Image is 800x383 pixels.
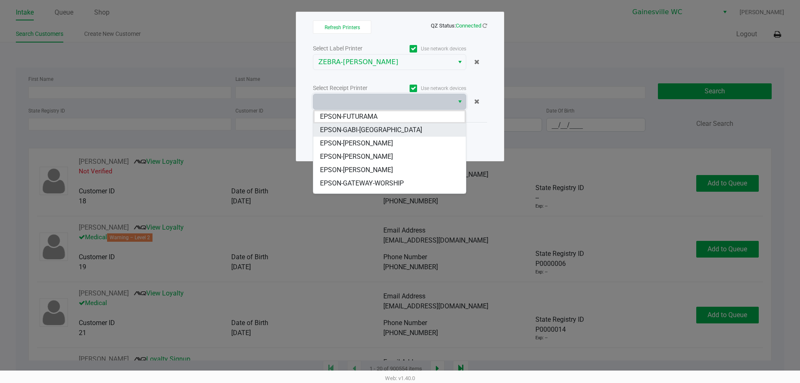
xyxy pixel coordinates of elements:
[431,23,487,29] span: QZ Status:
[320,178,404,188] span: EPSON-GATEWAY-WORSHIP
[313,84,390,93] div: Select Receipt Printer
[454,55,466,70] button: Select
[390,85,466,92] label: Use network devices
[320,125,422,135] span: EPSON-GABI-[GEOGRAPHIC_DATA]
[320,165,393,175] span: EPSON-[PERSON_NAME]
[320,138,393,148] span: EPSON-[PERSON_NAME]
[318,57,449,67] span: ZEBRA-[PERSON_NAME]
[313,20,371,34] button: Refresh Printers
[456,23,481,29] span: Connected
[320,112,377,122] span: EPSON-FUTURAMA
[390,45,466,53] label: Use network devices
[320,192,393,202] span: EPSON-[PERSON_NAME]
[320,152,393,162] span: EPSON-[PERSON_NAME]
[454,94,466,109] button: Select
[325,25,360,30] span: Refresh Printers
[313,44,390,53] div: Select Label Printer
[385,375,415,381] span: Web: v1.40.0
